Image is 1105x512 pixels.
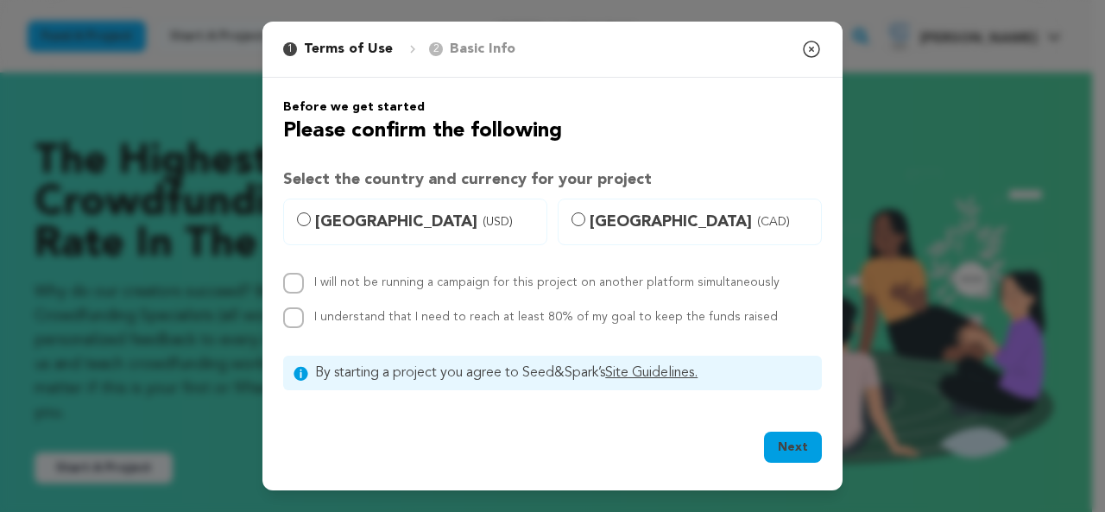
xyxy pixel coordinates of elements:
span: By starting a project you agree to Seed&Spark’s [315,363,811,383]
span: [GEOGRAPHIC_DATA] [315,210,536,234]
label: I will not be running a campaign for this project on another platform simultaneously [314,276,780,288]
a: Site Guidelines. [605,366,698,380]
span: [GEOGRAPHIC_DATA] [590,210,811,234]
span: 1 [283,42,297,56]
span: (CAD) [757,213,790,231]
span: 2 [429,42,443,56]
h6: Before we get started [283,98,822,116]
h3: Select the country and currency for your project [283,168,822,192]
h2: Please confirm the following [283,116,822,147]
p: Terms of Use [304,39,393,60]
button: Next [764,432,822,463]
p: Basic Info [450,39,515,60]
span: (USD) [483,213,513,231]
label: I understand that I need to reach at least 80% of my goal to keep the funds raised [314,311,778,323]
